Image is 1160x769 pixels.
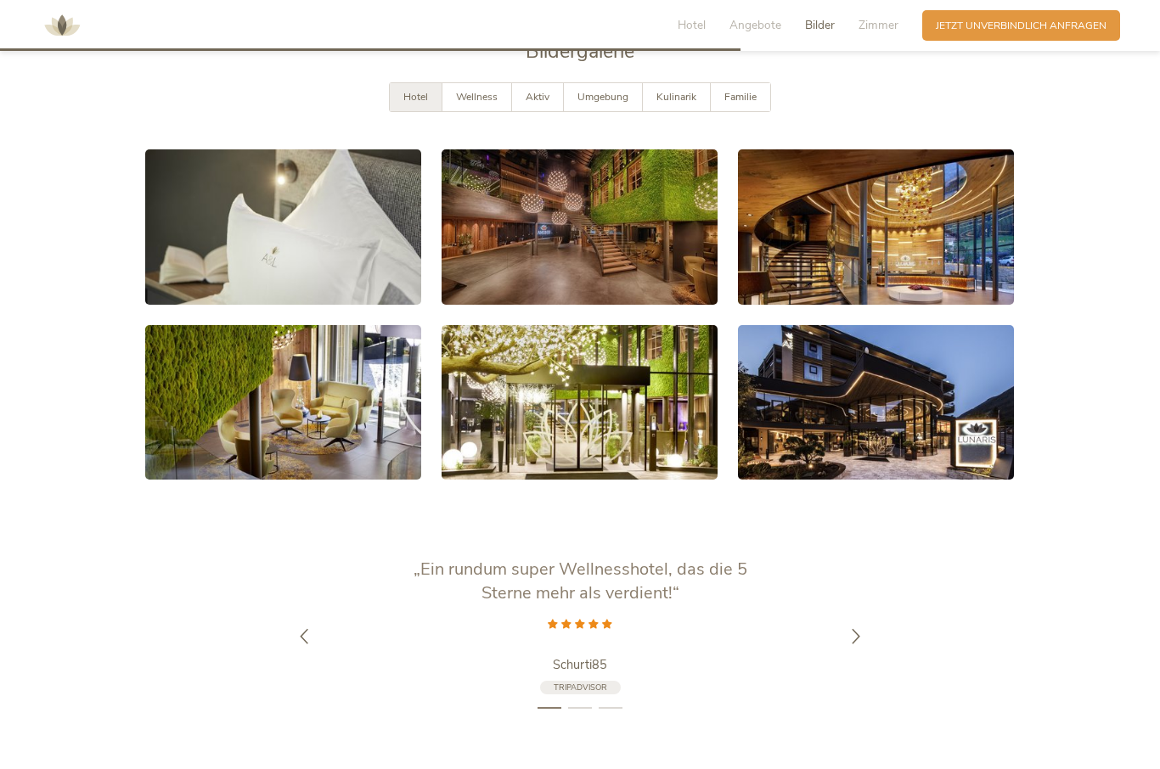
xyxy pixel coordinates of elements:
a: AMONTI & LUNARIS Wellnessresort [37,20,87,30]
span: Hotel [403,90,428,104]
span: Familie [724,90,757,104]
span: Bildergalerie [526,38,634,65]
span: Schurti85 [553,656,607,673]
span: Tripadvisor [554,682,607,693]
span: Angebote [729,17,781,33]
span: Zimmer [859,17,898,33]
span: Umgebung [577,90,628,104]
a: Schurti85 [410,656,750,673]
span: Jetzt unverbindlich anfragen [936,19,1107,33]
span: Wellness [456,90,498,104]
span: Aktiv [526,90,549,104]
span: „Ein rundum super Wellnesshotel, das die 5 Sterne mehr als verdient!“ [414,558,747,604]
a: Tripadvisor [540,681,621,695]
span: Kulinarik [656,90,696,104]
span: Bilder [805,17,835,33]
span: Hotel [678,17,706,33]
